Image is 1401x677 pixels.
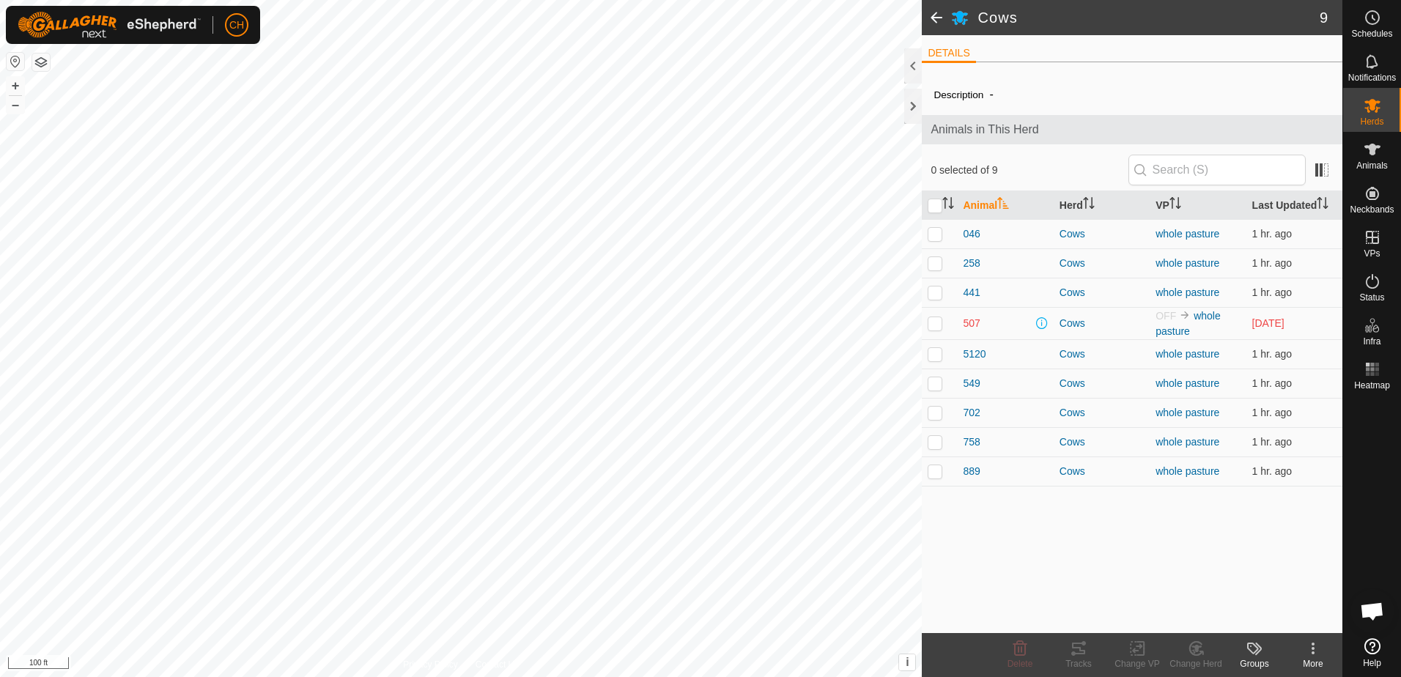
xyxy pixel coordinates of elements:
[922,45,975,63] li: DETAILS
[1060,405,1144,421] div: Cows
[1060,434,1144,450] div: Cows
[1252,348,1293,360] span: Sep 29, 2025, 2:02 PM
[1252,407,1293,418] span: Sep 29, 2025, 2:02 PM
[1354,381,1390,390] span: Heatmap
[1284,657,1342,670] div: More
[1156,310,1176,322] span: OFF
[1060,347,1144,362] div: Cows
[963,347,986,362] span: 5120
[18,12,201,38] img: Gallagher Logo
[1060,256,1144,271] div: Cows
[1156,257,1219,269] a: whole pasture
[1156,377,1219,389] a: whole pasture
[7,77,24,95] button: +
[963,285,980,300] span: 441
[934,89,983,100] label: Description
[1083,199,1095,211] p-sorticon: Activate to sort
[1246,191,1342,220] th: Last Updated
[229,18,244,33] span: CH
[1060,316,1144,331] div: Cows
[32,53,50,71] button: Map Layers
[1128,155,1306,185] input: Search (S)
[1150,191,1246,220] th: VP
[1008,659,1033,669] span: Delete
[1225,657,1284,670] div: Groups
[1252,377,1293,389] span: Sep 29, 2025, 2:02 PM
[1156,228,1219,240] a: whole pasture
[7,53,24,70] button: Reset Map
[1350,205,1394,214] span: Neckbands
[906,656,909,668] span: i
[1156,465,1219,477] a: whole pasture
[1179,309,1191,321] img: to
[1317,199,1328,211] p-sorticon: Activate to sort
[1320,7,1328,29] span: 9
[1252,465,1293,477] span: Sep 29, 2025, 2:02 PM
[1348,73,1396,82] span: Notifications
[1167,657,1225,670] div: Change Herd
[1350,589,1394,633] div: Open chat
[1252,228,1293,240] span: Sep 29, 2025, 2:02 PM
[1049,657,1108,670] div: Tracks
[1060,464,1144,479] div: Cows
[1252,257,1293,269] span: Sep 29, 2025, 2:02 PM
[1108,657,1167,670] div: Change VP
[963,464,980,479] span: 889
[1252,286,1293,298] span: Sep 29, 2025, 2:02 PM
[942,199,954,211] p-sorticon: Activate to sort
[1360,117,1383,126] span: Herds
[1156,310,1221,337] a: whole pasture
[899,654,915,670] button: i
[1343,632,1401,673] a: Help
[476,658,519,671] a: Contact Us
[963,434,980,450] span: 758
[963,316,980,331] span: 507
[1156,348,1219,360] a: whole pasture
[7,96,24,114] button: –
[1060,285,1144,300] div: Cows
[1156,286,1219,298] a: whole pasture
[1363,659,1381,667] span: Help
[1169,199,1181,211] p-sorticon: Activate to sort
[1054,191,1150,220] th: Herd
[1252,436,1293,448] span: Sep 29, 2025, 2:02 PM
[963,376,980,391] span: 549
[1363,337,1380,346] span: Infra
[1060,376,1144,391] div: Cows
[983,82,999,106] span: -
[963,256,980,271] span: 258
[1359,293,1384,302] span: Status
[403,658,458,671] a: Privacy Policy
[957,191,1053,220] th: Animal
[931,121,1334,138] span: Animals in This Herd
[1156,436,1219,448] a: whole pasture
[963,226,980,242] span: 046
[1156,407,1219,418] a: whole pasture
[1252,317,1284,329] span: Sep 16, 2025, 2:17 PM
[977,9,1319,26] h2: Cows
[963,405,980,421] span: 702
[931,163,1128,178] span: 0 selected of 9
[997,199,1009,211] p-sorticon: Activate to sort
[1356,161,1388,170] span: Animals
[1351,29,1392,38] span: Schedules
[1060,226,1144,242] div: Cows
[1364,249,1380,258] span: VPs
